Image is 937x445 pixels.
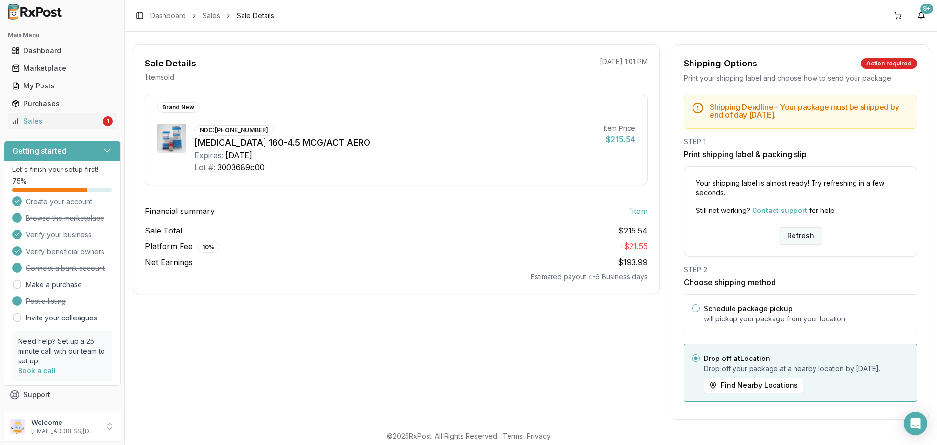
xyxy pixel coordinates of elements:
[4,113,121,129] button: Sales1
[684,73,917,83] div: Print your shipping label and choose how to send your package
[904,412,927,435] div: Open Intercom Messenger
[684,137,917,147] div: STEP 1
[145,57,196,70] div: Sale Details
[4,4,66,20] img: RxPost Logo
[704,314,909,324] p: will pickup your package from your location
[8,77,117,95] a: My Posts
[704,304,793,313] label: Schedule package pickup
[12,116,101,126] div: Sales
[150,11,186,21] a: Dashboard
[217,161,265,173] div: 3003689c00
[23,407,57,417] span: Feedback
[4,403,121,421] button: Feedback
[18,337,106,366] p: Need help? Set up a 25 minute call with our team to set up.
[920,4,933,14] div: 9+
[8,112,117,130] a: Sales1
[684,148,917,160] h3: Print shipping label & packing slip
[31,418,99,427] p: Welcome
[8,42,117,60] a: Dashboard
[194,136,596,149] div: [MEDICAL_DATA] 160-4.5 MCG/ACT AERO
[237,11,274,21] span: Sale Details
[503,432,523,440] a: Terms
[618,225,648,236] span: $215.54
[194,125,274,136] div: NDC: [PHONE_NUMBER]
[4,43,121,59] button: Dashboard
[4,61,121,76] button: Marketplace
[26,263,105,273] span: Connect a bank account
[704,364,909,374] p: Drop off your package at a nearby location by [DATE] .
[26,280,82,290] a: Make a purchase
[4,386,121,403] button: Support
[26,313,97,323] a: Invite your colleagues
[26,197,92,207] span: Create your account
[194,161,215,173] div: Lot #:
[150,11,274,21] nav: breadcrumb
[203,11,220,21] a: Sales
[12,46,113,56] div: Dashboard
[145,225,182,236] span: Sale Total
[4,96,121,111] button: Purchases
[704,378,803,393] button: Find Nearby Locations
[618,257,648,267] span: $193.99
[710,103,909,119] h5: Shipping Deadline - Your package must be shipped by end of day [DATE] .
[197,242,220,253] div: 10 %
[12,176,27,186] span: 75 %
[8,31,117,39] h2: Main Menu
[145,256,193,268] span: Net Earnings
[12,81,113,91] div: My Posts
[779,227,822,245] button: Refresh
[26,297,66,306] span: Post a listing
[26,213,104,223] span: Browse the marketplace
[914,8,929,23] button: 9+
[18,366,56,375] a: Book a call
[684,265,917,275] div: STEP 2
[145,205,215,217] span: Financial summary
[604,124,635,133] div: Item Price
[225,149,252,161] div: [DATE]
[103,116,113,126] div: 1
[684,276,917,288] h3: Choose shipping method
[12,165,112,174] p: Let's finish your setup first!
[12,145,67,157] h3: Getting started
[629,205,648,217] span: 1 item
[4,78,121,94] button: My Posts
[12,99,113,108] div: Purchases
[145,240,220,253] span: Platform Fee
[684,57,757,70] div: Shipping Options
[620,241,648,251] span: - $21.55
[861,58,917,69] div: Action required
[145,272,648,282] div: Estimated payout 4-6 Business days
[604,133,635,145] div: $215.54
[704,354,770,362] label: Drop off at Location
[600,57,648,66] p: [DATE] 1:01 PM
[194,149,224,161] div: Expires:
[145,72,174,82] p: 1 item sold
[157,124,186,153] img: Symbicort 160-4.5 MCG/ACT AERO
[10,419,25,434] img: User avatar
[26,247,104,256] span: Verify beneficial owners
[696,178,905,198] p: Your shipping label is almost ready! Try refreshing in a few seconds.
[31,427,99,435] p: [EMAIL_ADDRESS][DOMAIN_NAME]
[696,206,905,215] p: Still not working? for help.
[8,60,117,77] a: Marketplace
[26,230,92,240] span: Verify your business
[8,95,117,112] a: Purchases
[527,432,550,440] a: Privacy
[12,64,113,73] div: Marketplace
[157,102,200,113] div: Brand New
